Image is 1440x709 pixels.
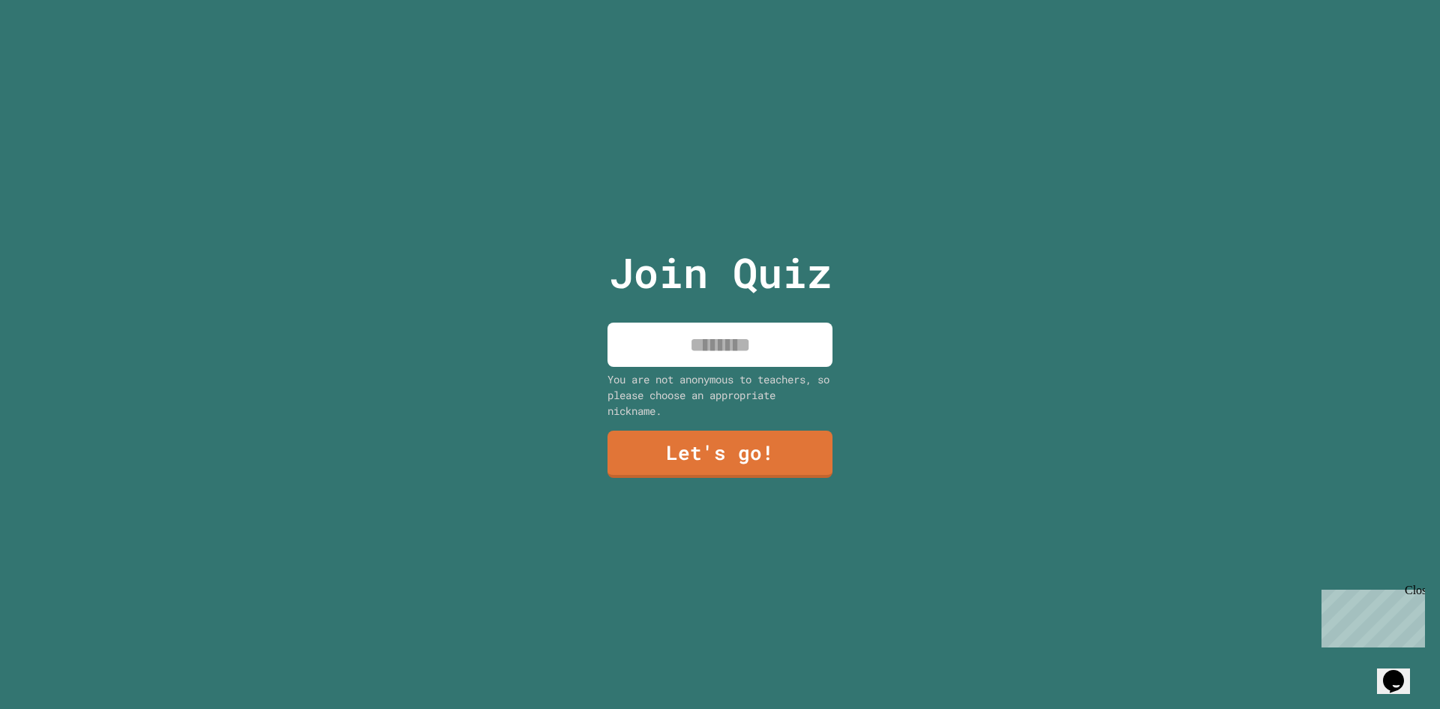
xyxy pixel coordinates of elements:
[1377,649,1425,694] iframe: chat widget
[6,6,103,95] div: Chat with us now!Close
[607,431,832,478] a: Let's go!
[609,242,832,304] p: Join Quiz
[607,371,832,419] div: You are not anonymous to teachers, so please choose an appropriate nickname.
[1315,584,1425,647] iframe: chat widget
